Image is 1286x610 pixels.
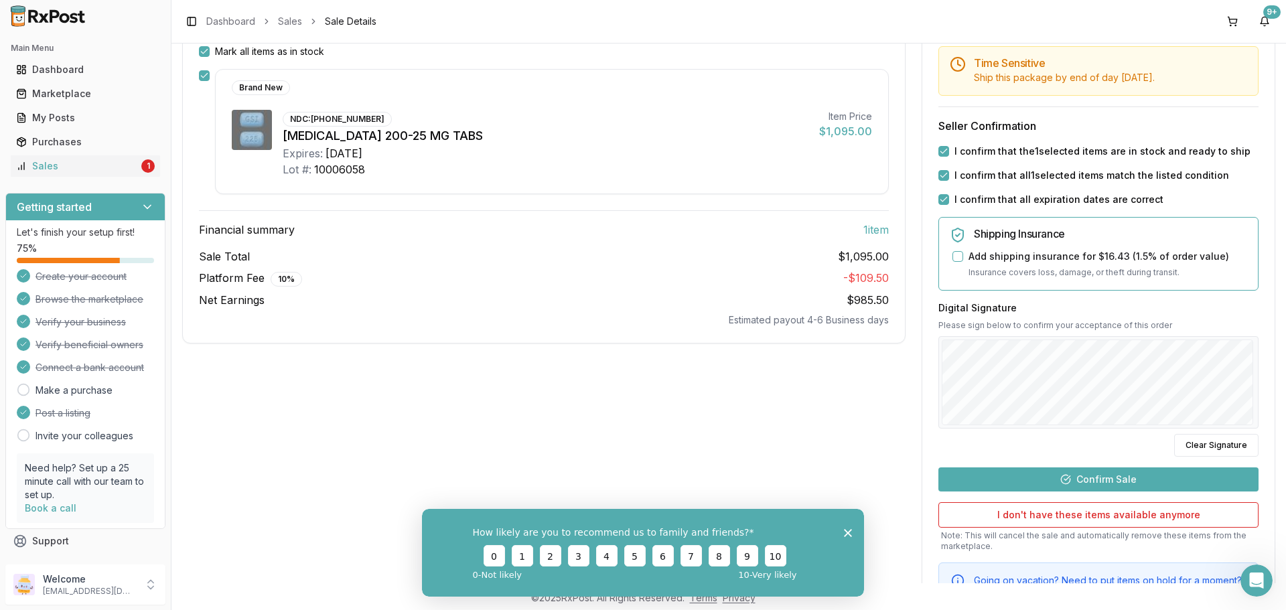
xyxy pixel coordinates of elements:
[954,193,1163,206] label: I confirm that all expiration dates are correct
[199,248,250,264] span: Sale Total
[938,467,1259,491] button: Confirm Sale
[35,270,127,283] span: Create your account
[283,161,311,177] div: Lot #:
[283,112,392,127] div: NDC: [PHONE_NUMBER]
[11,43,160,54] h2: Main Menu
[35,361,144,374] span: Connect a bank account
[5,131,165,153] button: Purchases
[5,83,165,104] button: Marketplace
[5,553,165,577] button: Feedback
[199,313,889,327] div: Estimated payout 4-6 Business days
[35,293,143,306] span: Browse the marketplace
[16,159,139,173] div: Sales
[5,529,165,553] button: Support
[11,82,160,106] a: Marketplace
[17,226,154,239] p: Let's finish your setup first!
[326,145,362,161] div: [DATE]
[847,293,889,307] span: $985.50
[232,80,290,95] div: Brand New
[283,127,808,145] div: [MEDICAL_DATA] 200-25 MG TABS
[1240,564,1273,597] iframe: Intercom live chat
[25,502,76,514] a: Book a call
[938,502,1259,528] button: I don't have these items available anymore
[5,155,165,177] button: Sales1
[422,509,864,597] iframe: Survey from RxPost
[206,15,376,28] nav: breadcrumb
[271,272,302,287] div: 10 %
[974,228,1247,239] h5: Shipping Insurance
[5,5,91,27] img: RxPost Logo
[278,15,302,28] a: Sales
[16,87,155,100] div: Marketplace
[938,530,1259,552] p: Note: This will cancel the sale and automatically remove these items from the marketplace.
[35,338,143,352] span: Verify beneficial owners
[43,573,136,586] p: Welcome
[199,222,295,238] span: Financial summary
[5,107,165,129] button: My Posts
[17,242,37,255] span: 75 %
[974,574,1247,601] div: Going on vacation? Need to put items on hold for a moment?
[938,301,1259,315] h3: Digital Signature
[35,315,126,329] span: Verify your business
[35,406,90,420] span: Post a listing
[938,320,1259,331] p: Please sign below to confirm your acceptance of this order
[1174,434,1259,457] button: Clear Signature
[11,154,160,178] a: Sales1
[969,266,1247,279] p: Insurance covers loss, damage, or theft during transit.
[1254,11,1275,32] button: 9+
[723,592,756,603] a: Privacy
[215,45,324,58] label: Mark all items as in stock
[32,558,78,572] span: Feedback
[938,118,1259,134] h3: Seller Confirmation
[863,222,889,238] span: 1 item
[11,106,160,130] a: My Posts
[690,592,717,603] a: Terms
[11,130,160,154] a: Purchases
[819,123,872,139] div: $1,095.00
[11,58,160,82] a: Dashboard
[16,111,155,125] div: My Posts
[314,161,365,177] div: 10006058
[974,72,1155,83] span: Ship this package by end of day [DATE] .
[16,63,155,76] div: Dashboard
[16,135,155,149] div: Purchases
[141,159,155,173] div: 1
[232,110,272,150] img: Descovy 200-25 MG TABS
[199,270,302,287] span: Platform Fee
[25,461,146,502] p: Need help? Set up a 25 minute call with our team to set up.
[954,169,1229,182] label: I confirm that all 1 selected items match the listed condition
[35,384,113,397] a: Make a purchase
[843,271,889,285] span: - $109.50
[206,15,255,28] a: Dashboard
[199,292,265,308] span: Net Earnings
[819,110,872,123] div: Item Price
[35,429,133,443] a: Invite your colleagues
[969,250,1229,263] label: Add shipping insurance for $16.43 ( 1.5 % of order value)
[283,145,323,161] div: Expires:
[13,574,35,595] img: User avatar
[954,145,1251,158] label: I confirm that the 1 selected items are in stock and ready to ship
[17,199,92,215] h3: Getting started
[43,586,136,597] p: [EMAIL_ADDRESS][DOMAIN_NAME]
[1263,5,1281,19] div: 9+
[974,58,1247,68] h5: Time Sensitive
[325,15,376,28] span: Sale Details
[5,59,165,80] button: Dashboard
[838,248,889,264] span: $1,095.00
